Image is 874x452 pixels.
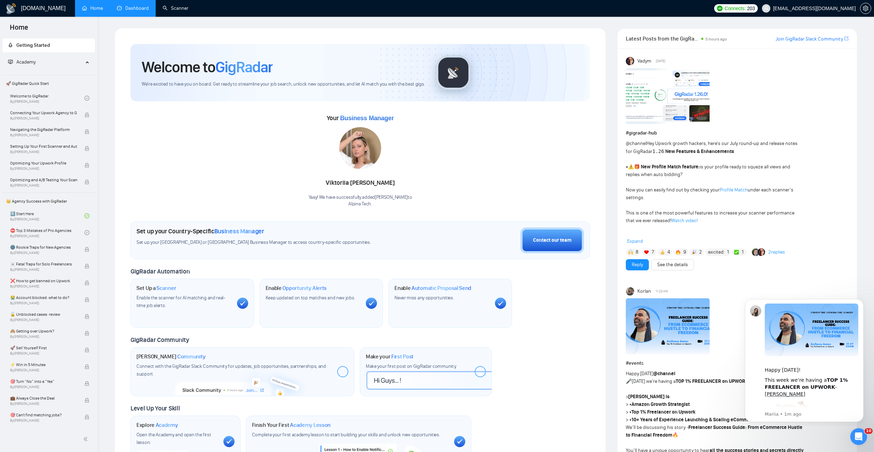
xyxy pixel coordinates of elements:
h1: # events [626,359,849,367]
span: user [764,6,769,11]
a: Reply [632,261,643,269]
span: By [PERSON_NAME] [10,268,77,272]
span: By [PERSON_NAME] [10,335,77,339]
span: ☠️ Fatal Traps for Solo Freelancers [10,261,77,268]
p: Message from Mariia, sent 1m ago [30,118,124,125]
a: searchScanner [163,5,188,11]
span: 1 [742,249,743,256]
span: 🔥 [672,432,678,438]
img: Korlan [626,287,634,296]
h1: # gigradar-hub [626,129,849,137]
span: 🚀 Sell Yourself First [10,344,77,351]
strong: New Features & Enhancements [665,148,734,154]
span: lock [84,381,89,386]
span: 🎯 Can't find matching jobs? [10,411,77,418]
span: lock [84,314,89,319]
span: lock [84,331,89,336]
span: By [PERSON_NAME] [10,284,77,289]
img: 🔥 [676,250,681,255]
img: :excited: [30,108,75,153]
div: Contact our team [533,236,571,244]
span: lock [84,297,89,302]
span: Community [177,353,206,360]
a: 2replies [768,249,785,256]
span: Optimizing Your Upwork Profile [10,160,77,167]
span: By [PERSON_NAME] [10,116,77,121]
h1: Finish Your First [252,422,331,429]
span: lock [84,247,89,252]
span: Never miss any opportunities. [394,295,454,301]
span: Academy Lesson [290,422,331,429]
a: export [844,35,849,42]
strong: Profile management upgrades: [628,233,697,239]
span: By [PERSON_NAME] [10,418,77,423]
span: Latest Posts from the GigRadar Community [626,34,699,43]
h1: Enable [394,285,471,292]
span: Vadym [637,57,651,65]
span: lock [84,180,89,184]
span: Expand [627,238,643,244]
iframe: Intercom live chat [850,428,867,445]
span: By [PERSON_NAME] [10,318,77,322]
span: Business Manager [214,227,264,235]
strong: Freelancer Success Guide: From eCommerce Hustle to Financial Freedom [626,424,802,438]
h1: Welcome to [142,58,273,76]
span: export [844,36,849,41]
span: First Post [391,353,414,360]
span: 🚀 GigRadar Quick Start [3,76,94,90]
span: lock [84,264,89,269]
span: 👑 Agency Success with GigRadar [3,194,94,208]
span: By [PERSON_NAME] [10,351,77,356]
span: Make your first post on GigRadar community. [366,363,457,369]
img: Alex B [752,248,760,256]
img: F09GJU1U88M-Anthony%20James.png [626,298,710,354]
span: lock [84,129,89,134]
strong: TOP 1% FREELANCER on UPWORK [676,378,748,384]
span: Your [327,114,394,122]
strong: [PERSON_NAME] is [628,394,669,400]
span: By [PERSON_NAME] [10,368,77,372]
h1: [PERSON_NAME] [136,353,206,360]
span: [DATE] [656,58,665,64]
span: Automatic Proposal Send [412,285,471,292]
span: lock [84,163,89,168]
a: Watch video! [671,218,698,224]
h1: Enable [266,285,327,292]
span: 😭 Account blocked: what to do? [10,294,77,301]
span: By [PERSON_NAME] [10,167,77,171]
span: check-circle [84,96,89,101]
a: See the details [657,261,688,269]
span: 🎤 [626,378,632,384]
h1: Set up your Country-Specific [136,227,264,235]
span: 1 [727,249,729,256]
li: Getting Started [2,38,95,52]
span: Academy [156,422,178,429]
img: 1686859828830-18.jpg [339,127,381,169]
strong: Amazon Growth Strategist [631,401,690,407]
span: 🎁 [634,164,640,170]
span: By [PERSON_NAME] [10,183,77,188]
span: Scanner [156,285,176,292]
span: 10 [865,428,873,434]
span: By [PERSON_NAME] [10,150,77,154]
a: setting [860,6,871,11]
strong: New Profile Match feature: [641,164,700,170]
span: Academy [16,59,36,65]
span: By [PERSON_NAME] [10,251,77,255]
span: By [PERSON_NAME] [10,402,77,406]
span: check-circle [84,213,89,218]
a: homeHome [82,5,103,11]
span: Korlan [637,287,651,295]
span: GigRadar Community [131,336,189,344]
span: 🎯 Turn “No” into a “Yes” [10,378,77,385]
span: 💼 Always Close the Deal [10,395,77,402]
span: Navigating the GigRadar Platform [10,126,77,133]
span: rocket [8,43,13,48]
span: Connects: [725,5,746,12]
